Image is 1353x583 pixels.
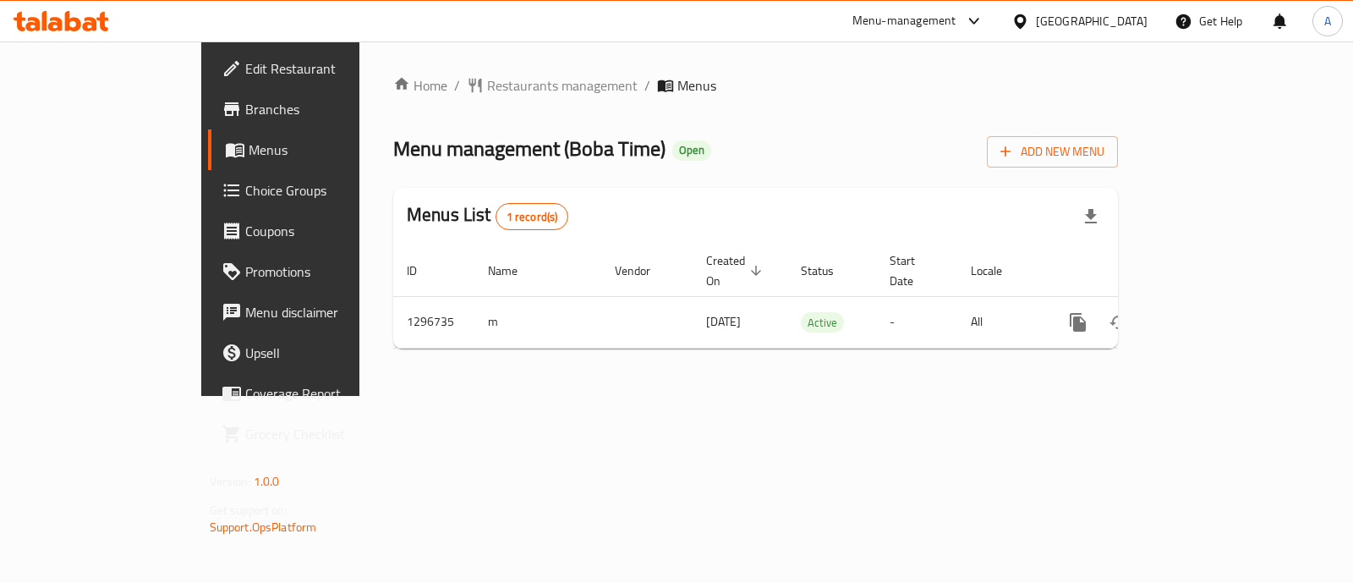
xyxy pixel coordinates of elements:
[245,424,414,444] span: Grocery Checklist
[208,211,427,251] a: Coupons
[706,250,767,291] span: Created On
[1036,12,1148,30] div: [GEOGRAPHIC_DATA]
[677,75,716,96] span: Menus
[210,516,317,538] a: Support.OpsPlatform
[496,209,568,225] span: 1 record(s)
[245,221,414,241] span: Coupons
[488,261,540,281] span: Name
[407,261,439,281] span: ID
[210,499,288,521] span: Get support on:
[706,311,741,333] span: [DATE]
[208,129,427,170] a: Menus
[245,99,414,119] span: Branches
[249,140,414,160] span: Menus
[801,312,844,333] div: Active
[208,251,427,292] a: Promotions
[208,414,427,454] a: Grocery Checklist
[245,180,414,201] span: Choice Groups
[971,261,1024,281] span: Locale
[208,170,427,211] a: Choice Groups
[987,136,1118,168] button: Add New Menu
[876,296,957,348] td: -
[1044,245,1234,297] th: Actions
[393,296,474,348] td: 1296735
[852,11,956,31] div: Menu-management
[393,75,1118,96] nav: breadcrumb
[672,143,711,157] span: Open
[672,140,711,161] div: Open
[245,302,414,322] span: Menu disclaimer
[245,58,414,79] span: Edit Restaurant
[245,261,414,282] span: Promotions
[208,292,427,333] a: Menu disclaimer
[474,296,601,348] td: m
[467,75,638,96] a: Restaurants management
[208,373,427,414] a: Coverage Report
[208,333,427,373] a: Upsell
[801,313,844,333] span: Active
[1098,302,1139,343] button: Change Status
[1071,196,1111,237] div: Export file
[393,129,666,168] span: Menu management ( Boba Time )
[1000,141,1104,162] span: Add New Menu
[615,261,672,281] span: Vendor
[890,250,937,291] span: Start Date
[245,343,414,363] span: Upsell
[454,75,460,96] li: /
[644,75,650,96] li: /
[407,202,568,230] h2: Menus List
[801,261,856,281] span: Status
[245,383,414,404] span: Coverage Report
[254,470,280,492] span: 1.0.0
[208,48,427,89] a: Edit Restaurant
[208,89,427,129] a: Branches
[1324,12,1331,30] span: A
[957,296,1044,348] td: All
[393,245,1234,349] table: enhanced table
[487,75,638,96] span: Restaurants management
[1058,302,1098,343] button: more
[496,203,569,230] div: Total records count
[210,470,251,492] span: Version:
